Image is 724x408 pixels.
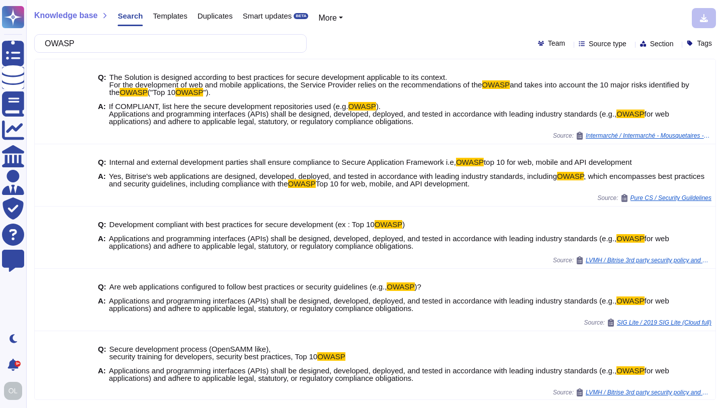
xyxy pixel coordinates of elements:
span: More [318,14,336,22]
mark: OWASP [288,179,316,188]
span: Internal and external development parties shall ensure compliance to Secure Application Framework... [109,158,456,166]
span: )? [415,282,421,291]
span: LVMH / Bitrise 3rd party security policy and assessment [586,389,711,395]
span: Source: [584,319,711,327]
span: for web applications) and adhere to applicable legal, statutory, or regulatory compliance obligat... [109,296,669,313]
b: Q: [98,73,107,96]
span: Section [650,40,674,47]
span: The Solution is designed according to best practices for secure development applicable to its con... [109,73,482,89]
mark: OWASP [120,88,147,96]
span: Development compliant with best practices for secure development (ex : Top 10 [109,220,375,229]
mark: OWASP [317,352,345,361]
mark: OWASP [616,296,644,305]
span: Intermarché / Intermarché - Mousquetaires - Security questionnaire [586,133,711,139]
span: Pure CS / Security Guildelines [630,195,711,201]
span: , which encompasses best practices and security guidelines, including compliance with the [109,172,705,188]
span: Source: [553,388,711,396]
span: ("Top 10 [148,88,175,96]
mark: OWASP [482,80,510,89]
span: Are web applications configured to follow best practices or security guidelines (e.g., [109,282,387,291]
input: Search a question or template... [40,35,296,52]
span: Yes, Bitrise's web applications are designed, developed, deployed, and tested in accordance with ... [109,172,557,180]
mark: OWASP [616,110,644,118]
span: Tags [697,40,712,47]
span: Applications and programming interfaces (APIs) shall be designed, developed, deployed, and tested... [109,366,617,375]
mark: OWASP [375,220,402,229]
div: 9+ [15,361,21,367]
b: Q: [98,158,107,166]
span: Duplicates [198,12,233,20]
mark: OWASP [616,234,644,243]
span: "). [203,88,211,96]
img: user [4,382,22,400]
span: Secure development process (OpenSAMM like), security training for developers, security best pract... [109,345,317,361]
mark: OWASP [616,366,644,375]
span: for web applications) and adhere to applicable legal, statutory, or regulatory compliance obligat... [109,110,669,126]
span: for web applications) and adhere to applicable legal, statutory, or regulatory compliance obligat... [109,366,669,382]
mark: OWASP [557,172,584,180]
span: Search [118,12,143,20]
span: Source: [597,194,711,202]
div: BETA [294,13,308,19]
mark: OWASP [175,88,203,96]
b: Q: [98,345,107,360]
b: A: [98,172,106,187]
b: Q: [98,221,107,228]
b: Q: [98,283,107,290]
span: Source: [553,256,711,264]
span: Applications and programming interfaces (APIs) shall be designed, developed, deployed, and tested... [109,296,617,305]
span: for web applications) and adhere to applicable legal, statutory, or regulatory compliance obligat... [109,234,669,250]
span: ). Applications and programming interfaces (APIs) shall be designed, developed, deployed, and tes... [109,102,617,118]
button: More [318,12,343,24]
span: Templates [153,12,187,20]
b: A: [98,367,106,382]
span: top 10 for web, mobile and API development [484,158,631,166]
span: Smart updates [243,12,292,20]
span: and takes into account the 10 major risks identified by the [109,80,689,96]
span: Source: [553,132,711,140]
b: A: [98,297,106,312]
b: A: [98,235,106,250]
span: ) [402,220,405,229]
span: SIG Lite / 2019 SIG Lite (Cloud full) [617,320,711,326]
mark: OWASP [387,282,414,291]
span: Top 10 for web, mobile, and API development. [316,179,470,188]
span: LVMH / Bitrise 3rd party security policy and assessment [586,257,711,263]
mark: OWASP [456,158,484,166]
span: Knowledge base [34,12,98,20]
span: Source type [589,40,626,47]
mark: OWASP [348,102,376,111]
span: Applications and programming interfaces (APIs) shall be designed, developed, deployed, and tested... [109,234,617,243]
button: user [2,380,29,402]
b: A: [98,103,106,125]
span: If COMPLIANT, list here the secure development repositories used (e.g. [109,102,348,111]
span: Team [548,40,565,47]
